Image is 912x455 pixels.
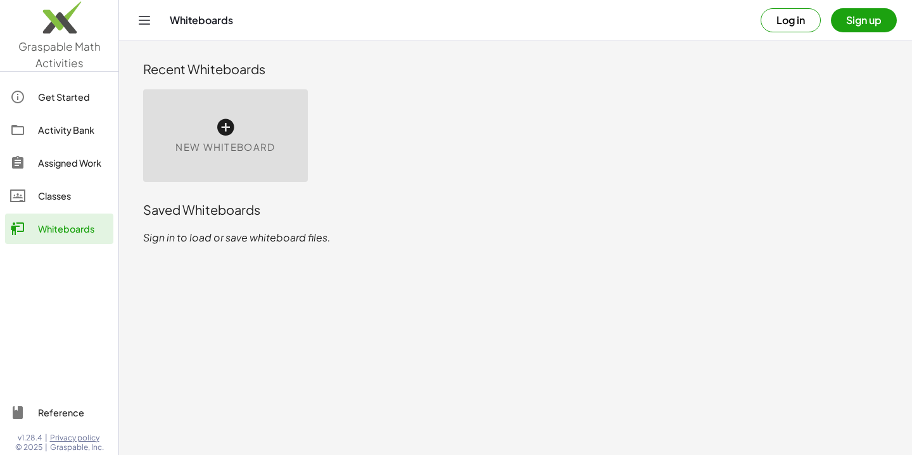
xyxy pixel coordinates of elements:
span: v1.28.4 [18,433,42,443]
button: Log in [761,8,821,32]
a: Get Started [5,82,113,112]
button: Toggle navigation [134,10,155,30]
span: | [45,442,47,452]
span: Graspable Math Activities [18,39,101,70]
div: Whiteboards [38,221,108,236]
span: Graspable, Inc. [50,442,104,452]
span: © 2025 [15,442,42,452]
a: Assigned Work [5,148,113,178]
div: Assigned Work [38,155,108,170]
a: Activity Bank [5,115,113,145]
button: Sign up [831,8,897,32]
span: New Whiteboard [175,140,275,155]
span: | [45,433,47,443]
p: Sign in to load or save whiteboard files. [143,230,888,245]
div: Activity Bank [38,122,108,138]
div: Reference [38,405,108,420]
div: Get Started [38,89,108,105]
div: Saved Whiteboards [143,201,888,219]
a: Classes [5,181,113,211]
div: Recent Whiteboards [143,60,888,78]
div: Classes [38,188,108,203]
a: Whiteboards [5,214,113,244]
a: Reference [5,397,113,428]
a: Privacy policy [50,433,104,443]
